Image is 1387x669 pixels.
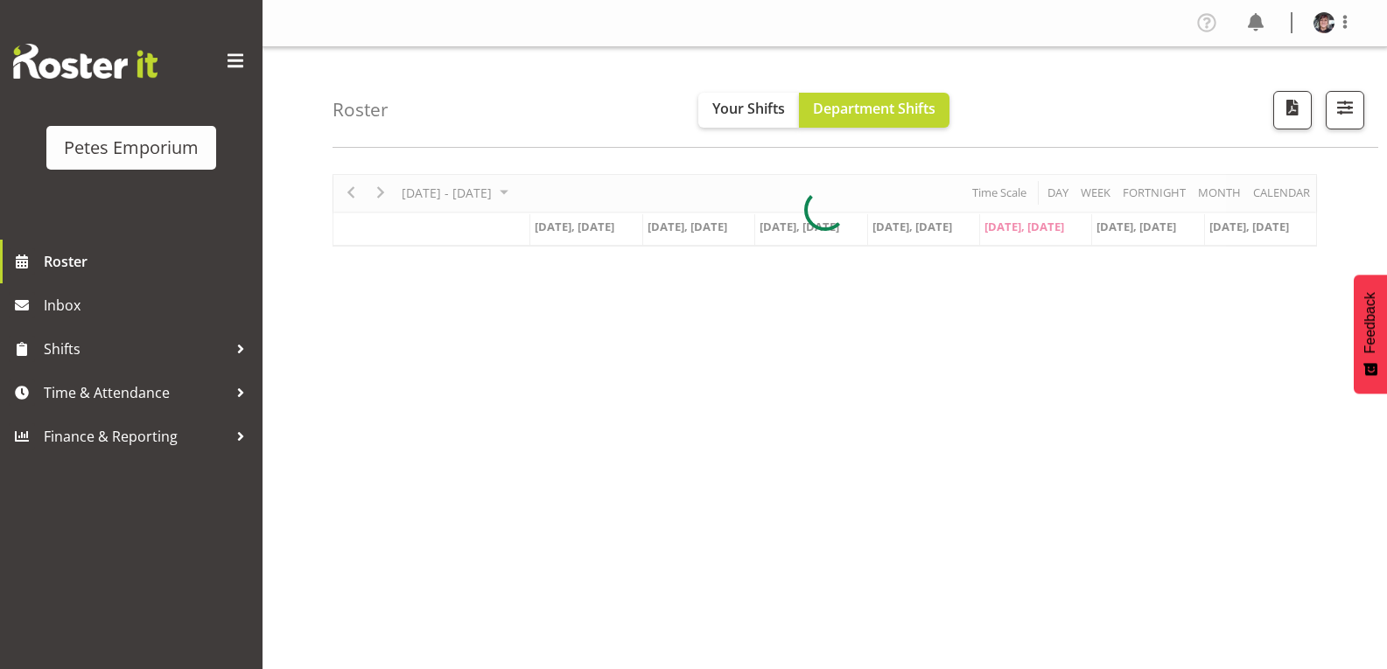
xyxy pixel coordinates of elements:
[44,292,254,318] span: Inbox
[712,99,785,118] span: Your Shifts
[44,336,228,362] span: Shifts
[13,44,158,79] img: Rosterit website logo
[44,248,254,275] span: Roster
[1362,292,1378,353] span: Feedback
[799,93,949,128] button: Department Shifts
[813,99,935,118] span: Department Shifts
[1326,91,1364,129] button: Filter Shifts
[698,93,799,128] button: Your Shifts
[64,135,199,161] div: Petes Emporium
[1273,91,1312,129] button: Download a PDF of the roster according to the set date range.
[1313,12,1334,33] img: michelle-whaleb4506e5af45ffd00a26cc2b6420a9100.png
[333,100,389,120] h4: Roster
[44,380,228,406] span: Time & Attendance
[1354,275,1387,394] button: Feedback - Show survey
[44,423,228,449] span: Finance & Reporting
